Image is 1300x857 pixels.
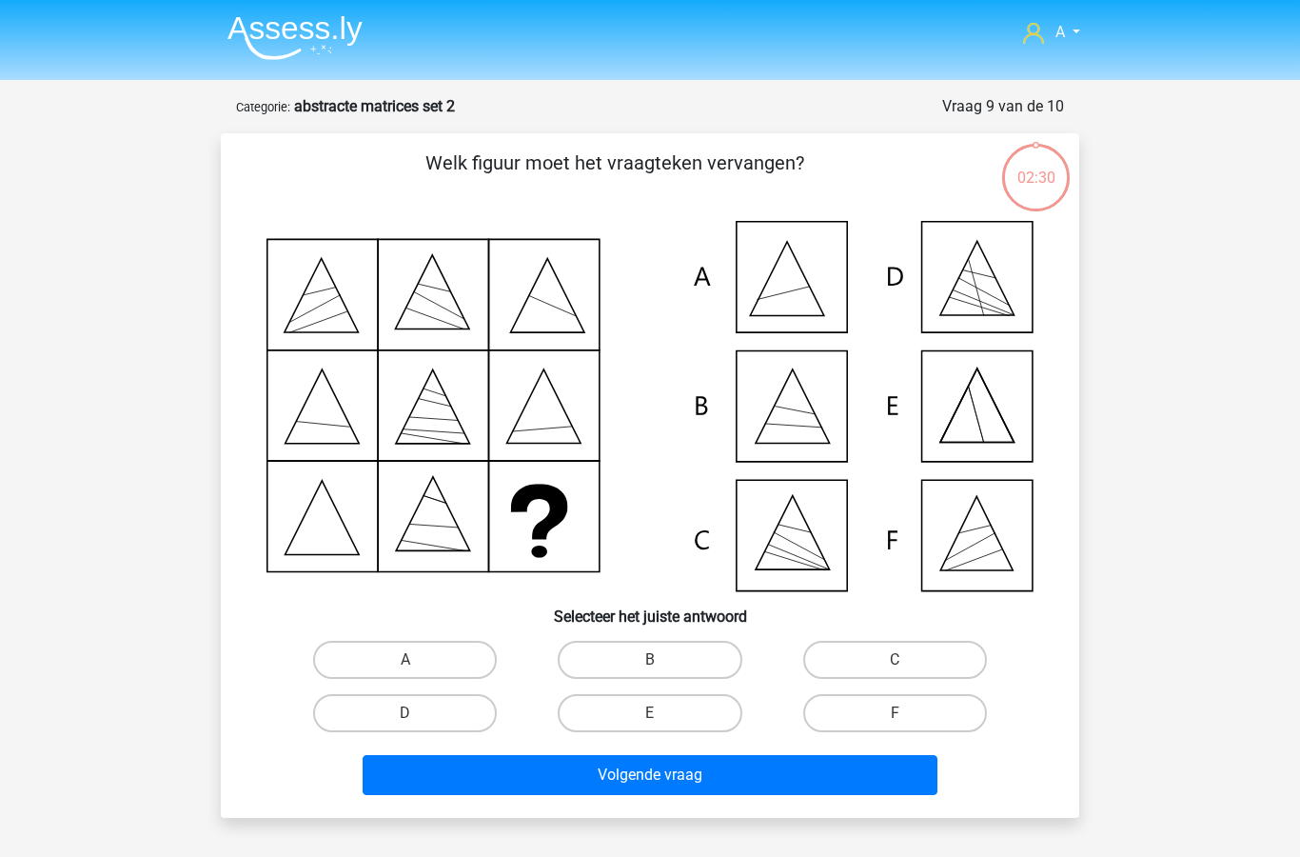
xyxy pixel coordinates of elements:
[313,641,497,679] label: A
[942,95,1064,118] div: Vraag 9 van de 10
[1015,21,1088,44] a: A
[363,755,938,795] button: Volgende vraag
[803,694,987,732] label: F
[1055,23,1065,41] span: A
[558,694,741,732] label: E
[294,97,455,115] strong: abstracte matrices set 2
[251,592,1049,626] h6: Selecteer het juiste antwoord
[251,149,977,206] p: Welk figuur moet het vraagteken vervangen?
[313,694,497,732] label: D
[236,100,290,114] small: Categorie:
[227,15,363,60] img: Assessly
[558,641,741,679] label: B
[1000,142,1072,189] div: 02:30
[803,641,987,679] label: C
